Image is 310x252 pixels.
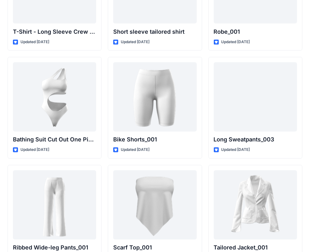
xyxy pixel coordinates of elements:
p: Updated [DATE] [221,147,250,153]
a: Ribbed Wide-leg Pants_001 [13,170,96,240]
p: Updated [DATE] [20,147,49,153]
a: Long Sweatpants_003 [214,62,297,132]
p: Updated [DATE] [121,39,149,45]
p: Updated [DATE] [121,147,149,153]
a: Bathing Suit Cut Out One Piece_001 [13,62,96,132]
a: Scarf Top_001 [113,170,196,240]
a: Tailored Jacket_001 [214,170,297,240]
p: T-Shirt - Long Sleeve Crew Neck [13,27,96,36]
p: Bike Shorts_001 [113,135,196,144]
p: Bathing Suit Cut Out One Piece_001 [13,135,96,144]
p: Updated [DATE] [221,39,250,45]
p: Long Sweatpants_003 [214,135,297,144]
a: Bike Shorts_001 [113,62,196,132]
p: Short sleeve tailored shirt [113,27,196,36]
p: Robe_001 [214,27,297,36]
p: Updated [DATE] [20,39,49,45]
